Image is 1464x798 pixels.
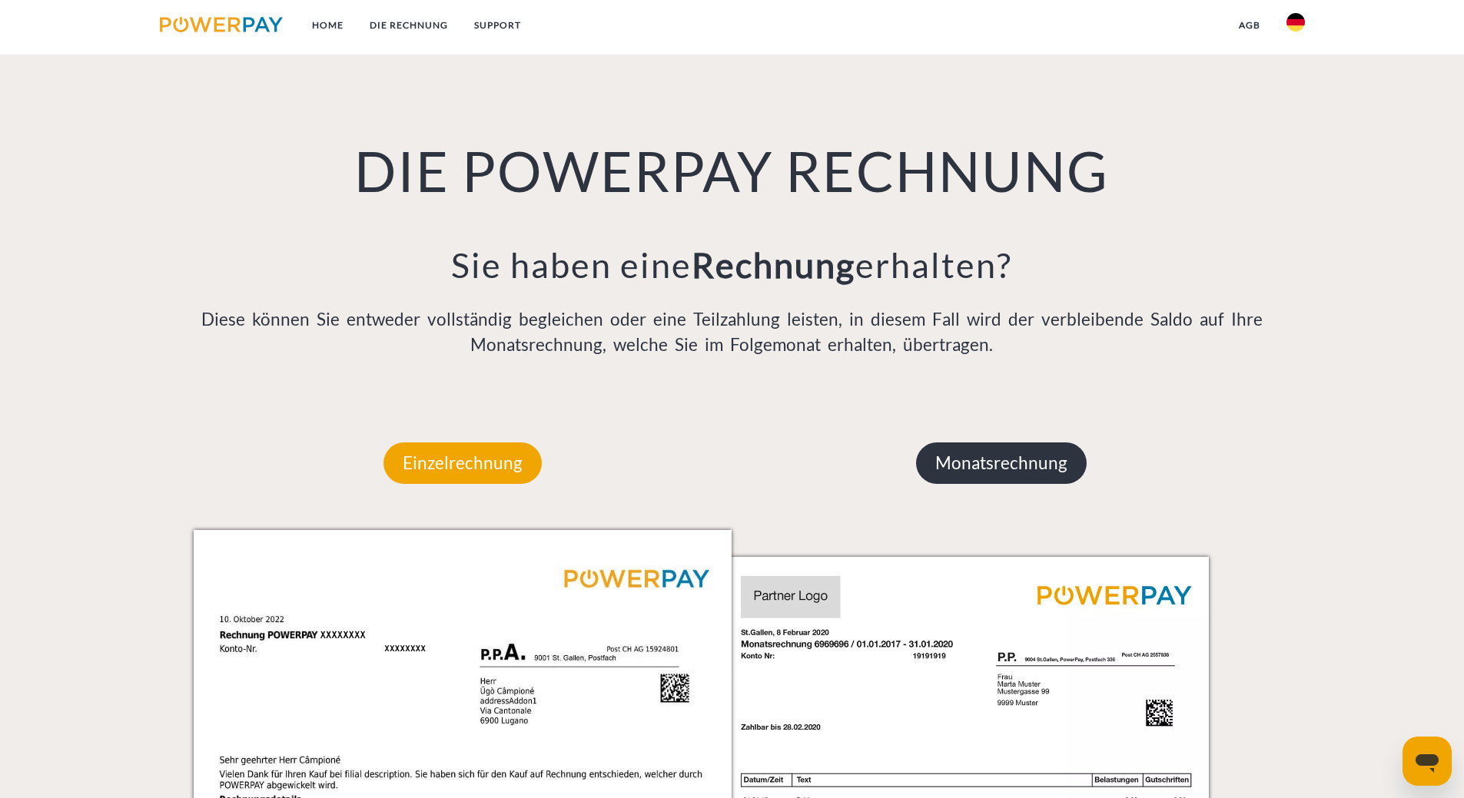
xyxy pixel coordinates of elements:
[357,12,461,39] a: DIE RECHNUNG
[194,136,1271,205] h1: DIE POWERPAY RECHNUNG
[194,243,1271,286] h3: Sie haben eine erhalten?
[1403,737,1452,786] iframe: Schaltfläche zum Öffnen des Messaging-Fensters
[916,442,1087,484] p: Monatsrechnung
[692,244,855,286] b: Rechnung
[299,12,357,39] a: Home
[461,12,534,39] a: SUPPORT
[1286,13,1305,31] img: de
[194,306,1271,359] p: Diese können Sie entweder vollständig begleichen oder eine Teilzahlung leisten, in diesem Fall wi...
[383,442,542,484] p: Einzelrechnung
[160,17,284,32] img: logo-powerpay.svg
[1226,12,1273,39] a: agb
